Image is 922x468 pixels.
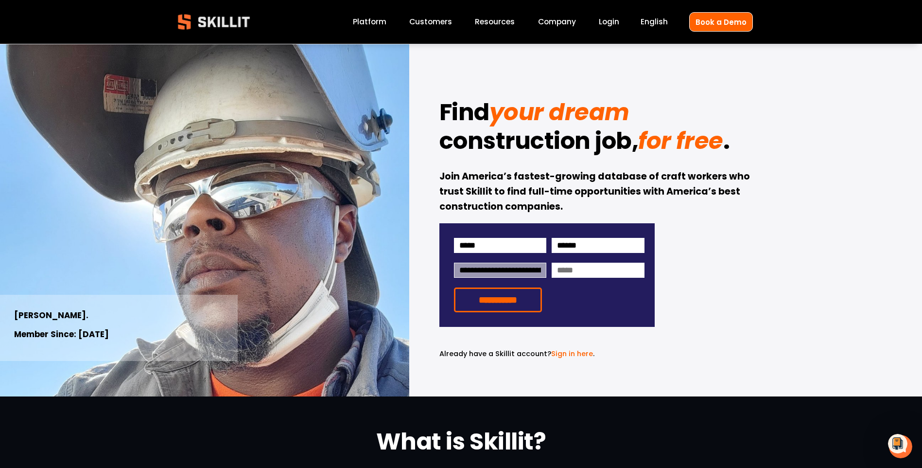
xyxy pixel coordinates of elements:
[551,349,593,359] a: Sign in here
[439,348,655,360] p: .
[638,125,723,157] em: for free
[14,309,88,321] strong: [PERSON_NAME].
[538,16,576,29] a: Company
[170,7,258,36] img: Skillit
[409,16,452,29] a: Customers
[439,170,752,213] strong: Join America’s fastest-growing database of craft workers who trust Skillit to find full-time oppo...
[641,16,668,29] div: language picker
[489,96,629,128] em: your dream
[475,16,515,29] a: folder dropdown
[14,328,109,340] strong: Member Since: [DATE]
[439,125,639,157] strong: construction job,
[439,96,489,128] strong: Find
[599,16,619,29] a: Login
[376,425,546,458] strong: What is Skillit?
[689,12,753,31] a: Book a Demo
[723,125,730,157] strong: .
[353,16,386,29] a: Platform
[439,349,551,359] span: Already have a Skillit account?
[641,16,668,27] span: English
[475,16,515,27] span: Resources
